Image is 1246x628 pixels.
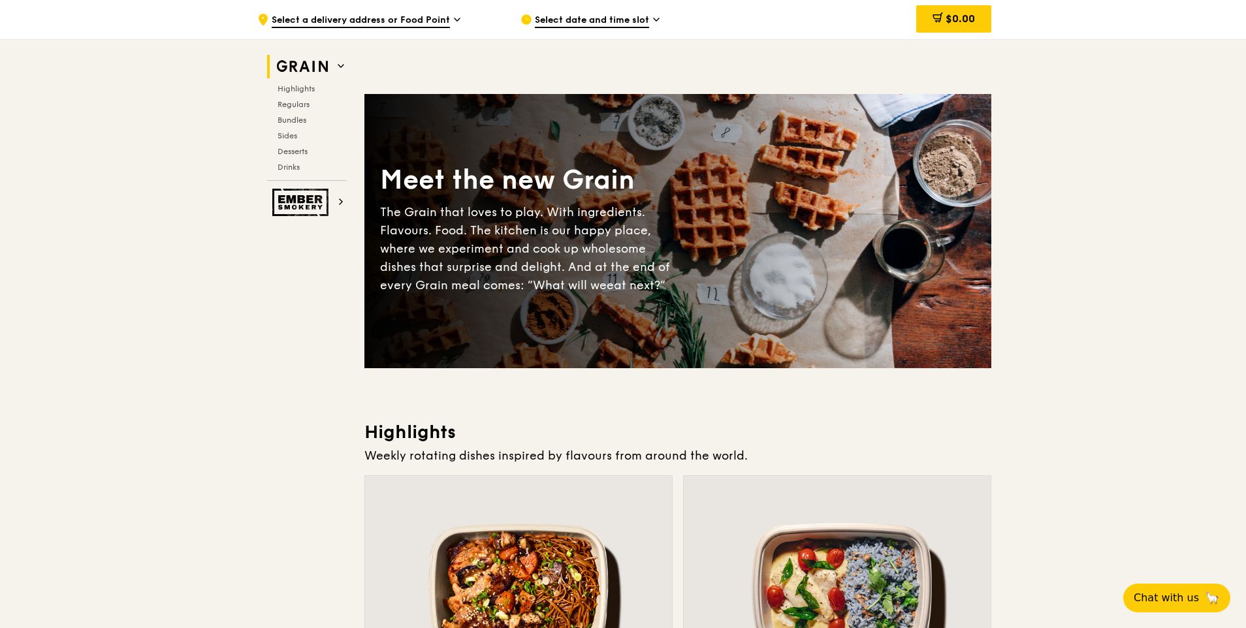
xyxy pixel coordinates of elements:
[364,420,991,444] h3: Highlights
[1134,590,1199,606] span: Chat with us
[278,163,300,172] span: Drinks
[380,203,678,294] div: The Grain that loves to play. With ingredients. Flavours. Food. The kitchen is our happy place, w...
[946,12,975,25] span: $0.00
[1204,590,1220,606] span: 🦙
[278,131,297,140] span: Sides
[278,84,315,93] span: Highlights
[278,116,306,125] span: Bundles
[380,163,678,198] div: Meet the new Grain
[278,100,310,109] span: Regulars
[278,147,308,156] span: Desserts
[272,55,332,78] img: Grain web logo
[272,14,450,28] span: Select a delivery address or Food Point
[1123,584,1230,612] button: Chat with us🦙
[535,14,649,28] span: Select date and time slot
[272,189,332,216] img: Ember Smokery web logo
[364,447,991,465] div: Weekly rotating dishes inspired by flavours from around the world.
[607,278,665,292] span: eat next?”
